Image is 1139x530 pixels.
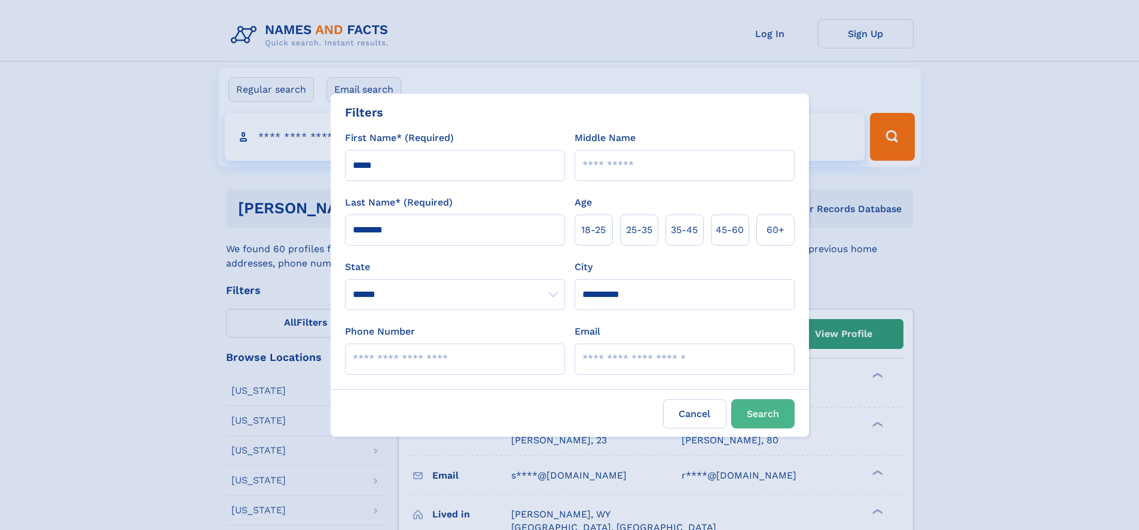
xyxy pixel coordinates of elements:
[663,399,726,428] label: Cancel
[345,131,454,145] label: First Name* (Required)
[716,223,744,237] span: 45‑60
[626,223,652,237] span: 25‑35
[345,324,415,339] label: Phone Number
[575,131,636,145] label: Middle Name
[581,223,606,237] span: 18‑25
[767,223,784,237] span: 60+
[345,103,383,121] div: Filters
[671,223,698,237] span: 35‑45
[575,324,600,339] label: Email
[345,195,453,210] label: Last Name* (Required)
[731,399,795,428] button: Search
[345,260,565,274] label: State
[575,195,592,210] label: Age
[575,260,593,274] label: City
